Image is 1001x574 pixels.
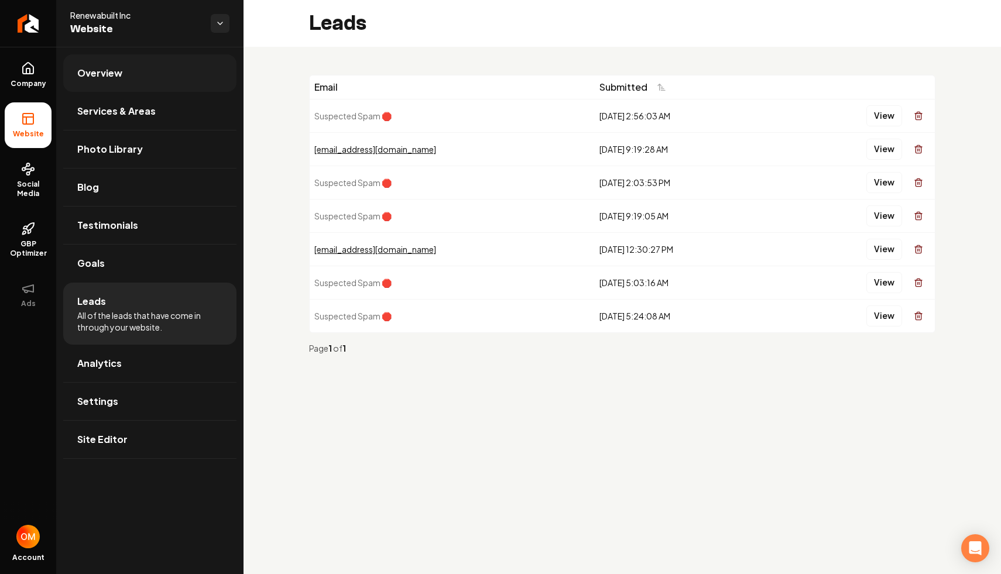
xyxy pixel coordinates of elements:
[866,139,902,160] button: View
[77,294,106,308] span: Leads
[77,356,122,370] span: Analytics
[328,343,333,353] strong: 1
[63,245,236,282] a: Goals
[77,104,156,118] span: Services & Areas
[314,311,392,321] span: Suspected Spam 🛑
[16,299,40,308] span: Ads
[599,80,647,94] span: Submitted
[314,177,392,188] span: Suspected Spam 🛑
[314,111,392,121] span: Suspected Spam 🛑
[599,77,673,98] button: Submitted
[70,9,201,21] span: Renewabuilt Inc
[77,66,122,80] span: Overview
[314,211,392,221] span: Suspected Spam 🛑
[5,239,52,258] span: GBP Optimizer
[16,525,40,548] img: Omar Molai
[599,243,771,255] div: [DATE] 12:30:27 PM
[18,14,39,33] img: Rebolt Logo
[5,272,52,318] button: Ads
[6,79,51,88] span: Company
[314,277,392,288] span: Suspected Spam 🛑
[5,153,52,208] a: Social Media
[63,383,236,420] a: Settings
[63,207,236,244] a: Testimonials
[8,129,49,139] span: Website
[333,343,342,353] span: of
[77,310,222,333] span: All of the leads that have come in through your website.
[70,21,201,37] span: Website
[866,272,902,293] button: View
[77,142,143,156] span: Photo Library
[314,143,590,155] div: [EMAIL_ADDRESS][DOMAIN_NAME]
[866,105,902,126] button: View
[866,172,902,193] button: View
[309,12,366,35] h2: Leads
[866,239,902,260] button: View
[342,343,346,353] strong: 1
[77,218,138,232] span: Testimonials
[77,394,118,408] span: Settings
[866,305,902,326] button: View
[77,432,128,446] span: Site Editor
[599,177,771,188] div: [DATE] 2:03:53 PM
[5,180,52,198] span: Social Media
[309,343,328,353] span: Page
[63,130,236,168] a: Photo Library
[5,212,52,267] a: GBP Optimizer
[77,256,105,270] span: Goals
[5,52,52,98] a: Company
[77,180,99,194] span: Blog
[12,553,44,562] span: Account
[599,277,771,288] div: [DATE] 5:03:16 AM
[599,310,771,322] div: [DATE] 5:24:08 AM
[63,54,236,92] a: Overview
[16,525,40,548] button: Open user button
[63,421,236,458] a: Site Editor
[599,143,771,155] div: [DATE] 9:19:28 AM
[314,243,590,255] div: [EMAIL_ADDRESS][DOMAIN_NAME]
[866,205,902,226] button: View
[599,210,771,222] div: [DATE] 9:19:05 AM
[63,92,236,130] a: Services & Areas
[63,345,236,382] a: Analytics
[314,80,590,94] div: Email
[63,169,236,206] a: Blog
[961,534,989,562] div: Open Intercom Messenger
[599,110,771,122] div: [DATE] 2:56:03 AM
